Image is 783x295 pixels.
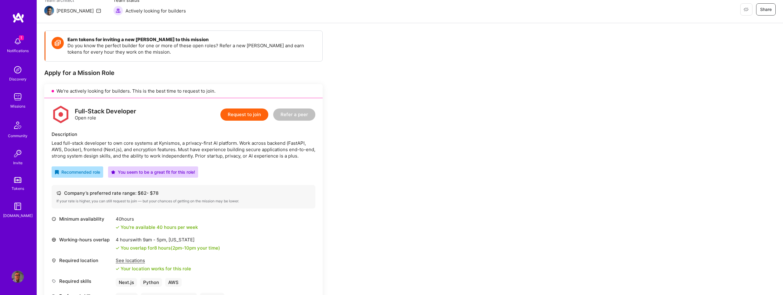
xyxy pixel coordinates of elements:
[52,105,70,124] img: logo
[55,170,59,174] i: icon RecommendedBadge
[52,257,113,264] div: Required location
[121,245,220,251] div: You overlap for 8 hours ( your time)
[52,258,56,263] i: icon Location
[52,279,56,283] i: icon Tag
[760,6,772,12] span: Share
[52,37,64,49] img: Token icon
[142,237,169,243] span: 9am - 5pm ,
[44,6,54,16] img: Team Architect
[116,224,198,230] div: You're available 40 hours per week
[7,48,29,54] div: Notifications
[111,170,115,174] i: icon PurpleStar
[56,8,94,14] div: [PERSON_NAME]
[12,91,24,103] img: teamwork
[56,190,310,196] div: Company’s preferred rate range: $ 62 - $ 78
[12,271,24,283] img: User Avatar
[273,108,315,121] button: Refer a peer
[56,191,61,195] i: icon Cash
[116,267,119,271] i: icon Check
[52,140,315,159] div: Lead full-stack developer to own core systems at Kynismos, a privacy-first AI platform. Work acro...
[220,108,268,121] button: Request to join
[44,84,323,98] div: We’re actively looking for builders. This is the best time to request to join.
[55,169,100,175] div: Recommended role
[96,8,101,13] i: icon Mail
[52,236,113,243] div: Working-hours overlap
[10,103,25,109] div: Missions
[13,160,23,166] div: Invite
[52,216,113,222] div: Minimum availability
[756,3,776,16] button: Share
[75,108,136,115] div: Full-Stack Developer
[113,6,123,16] img: Actively looking for builders
[3,212,33,219] div: [DOMAIN_NAME]
[10,271,25,283] a: User Avatar
[165,278,182,287] div: AWS
[52,278,113,284] div: Required skills
[116,236,220,243] div: 4 hours with [US_STATE]
[56,199,310,204] div: If your rate is higher, you can still request to join — but your chances of getting on the missio...
[75,108,136,121] div: Open role
[744,7,749,12] i: icon EyeClosed
[125,8,186,14] span: Actively looking for builders
[12,64,24,76] img: discovery
[116,246,119,250] i: icon Check
[12,12,24,23] img: logo
[12,147,24,160] img: Invite
[116,216,198,222] div: 40 hours
[14,177,21,183] img: tokens
[116,257,191,264] div: See locations
[8,133,27,139] div: Community
[116,226,119,229] i: icon Check
[116,278,137,287] div: Next.js
[10,118,25,133] img: Community
[67,42,316,55] p: Do you know the perfect builder for one or more of these open roles? Refer a new [PERSON_NAME] an...
[52,131,315,137] div: Description
[52,237,56,242] i: icon World
[9,76,27,82] div: Discovery
[172,245,196,251] span: 2pm - 10pm
[12,35,24,48] img: bell
[19,35,24,40] span: 1
[52,217,56,221] i: icon Clock
[140,278,162,287] div: Python
[44,69,323,77] div: Apply for a Mission Role
[67,37,316,42] h4: Earn tokens for inviting a new [PERSON_NAME] to this mission
[116,265,191,272] div: Your location works for this role
[12,200,24,212] img: guide book
[12,185,24,192] div: Tokens
[111,169,195,175] div: You seem to be a great fit for this role!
